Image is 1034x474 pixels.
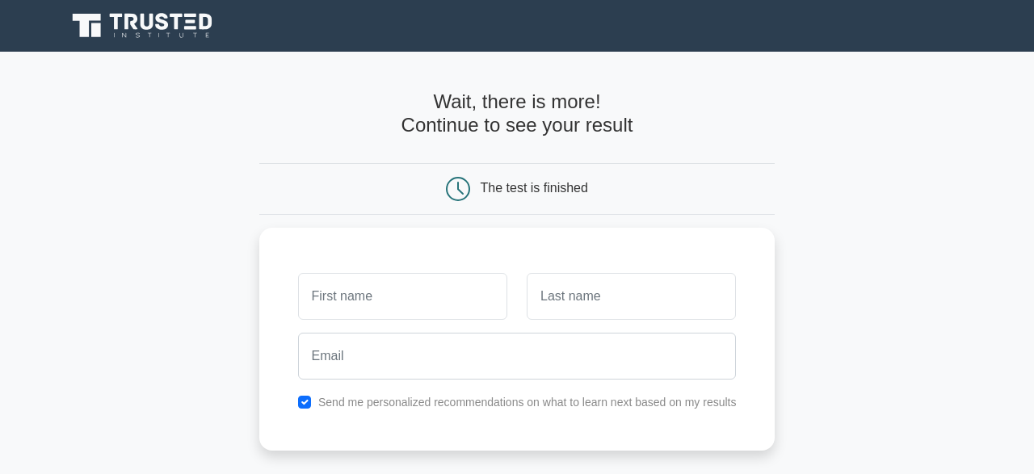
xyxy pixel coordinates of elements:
[481,181,588,195] div: The test is finished
[298,333,737,380] input: Email
[298,273,507,320] input: First name
[318,396,737,409] label: Send me personalized recommendations on what to learn next based on my results
[527,273,736,320] input: Last name
[259,90,775,137] h4: Wait, there is more! Continue to see your result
